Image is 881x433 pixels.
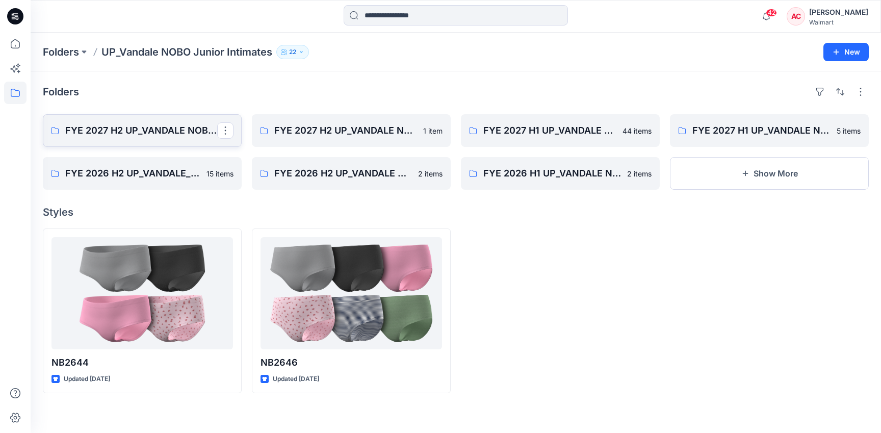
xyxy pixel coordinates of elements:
[809,18,868,26] div: Walmart
[65,123,217,138] p: FYE 2027 H2 UP_VANDALE NOBO PANTIES
[627,168,652,179] p: 2 items
[64,374,110,385] p: Updated [DATE]
[289,46,296,58] p: 22
[623,125,652,136] p: 44 items
[670,114,869,147] a: FYE 2027 H1 UP_VANDALE NOBO BRAS5 items
[274,166,412,181] p: FYE 2026 H2 UP_VANDALE NOBO BRAS
[766,9,777,17] span: 42
[101,45,272,59] p: UP_Vandale NOBO Junior Intimates
[51,237,233,349] a: NB2644
[274,123,417,138] p: FYE 2027 H2 UP_VANDALE NOBO BRAS
[276,45,309,59] button: 22
[461,114,660,147] a: FYE 2027 H1 UP_VANDALE NOBO PANTIES44 items
[787,7,805,26] div: AC
[837,125,861,136] p: 5 items
[252,157,451,190] a: FYE 2026 H2 UP_VANDALE NOBO BRAS2 items
[43,157,242,190] a: FYE 2026 H2 UP_VANDALE_NOBO PANTIES15 items
[692,123,831,138] p: FYE 2027 H1 UP_VANDALE NOBO BRAS
[423,125,443,136] p: 1 item
[206,168,234,179] p: 15 items
[670,157,869,190] button: Show More
[261,355,442,370] p: NB2646
[823,43,869,61] button: New
[461,157,660,190] a: FYE 2026 H1 UP_VANDALE NOBO BRAS2 items
[418,168,443,179] p: 2 items
[483,123,616,138] p: FYE 2027 H1 UP_VANDALE NOBO PANTIES
[43,86,79,98] h4: Folders
[252,114,451,147] a: FYE 2027 H2 UP_VANDALE NOBO BRAS1 item
[261,237,442,349] a: NB2646
[51,355,233,370] p: NB2644
[43,206,869,218] h4: Styles
[273,374,319,385] p: Updated [DATE]
[809,6,868,18] div: [PERSON_NAME]
[43,114,242,147] a: FYE 2027 H2 UP_VANDALE NOBO PANTIES
[43,45,79,59] a: Folders
[483,166,621,181] p: FYE 2026 H1 UP_VANDALE NOBO BRAS
[65,166,200,181] p: FYE 2026 H2 UP_VANDALE_NOBO PANTIES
